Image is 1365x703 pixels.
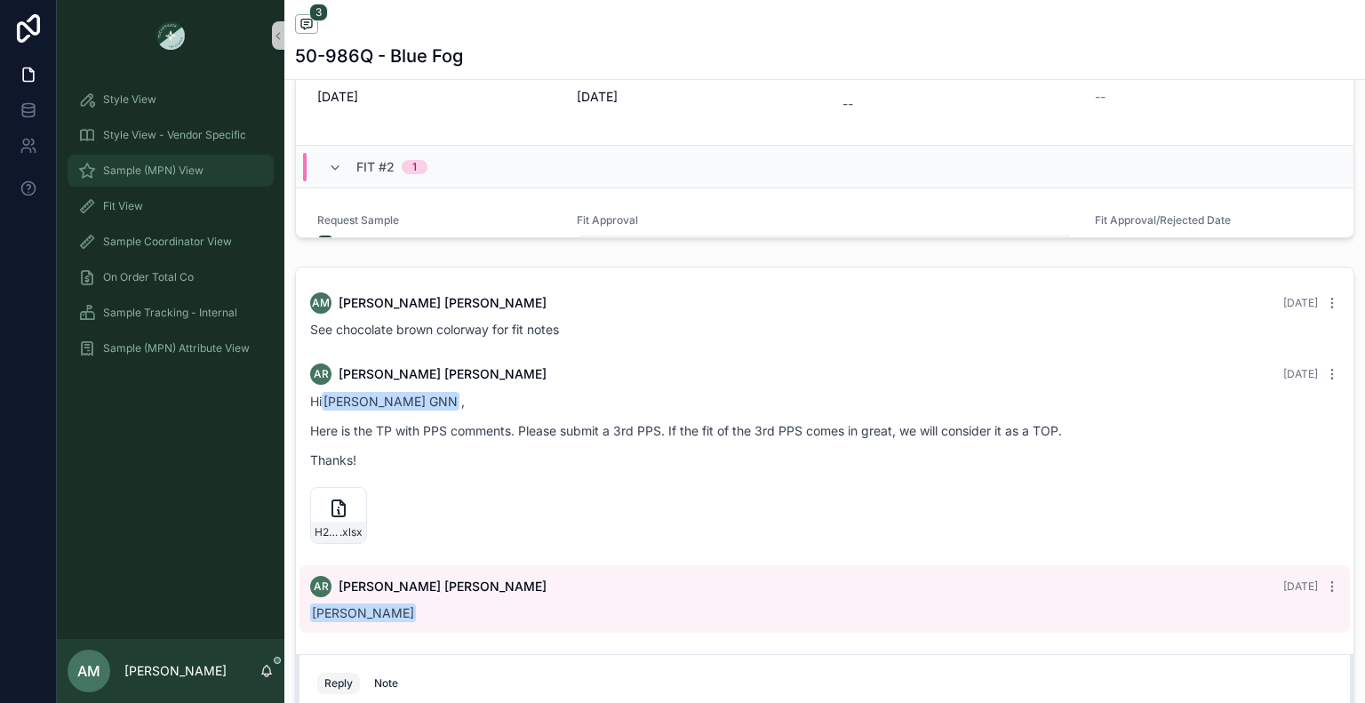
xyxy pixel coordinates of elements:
span: Sample (MPN) Attribute View [103,341,250,355]
span: [PERSON_NAME] [PERSON_NAME] [339,578,547,595]
span: [DATE] [1283,579,1318,593]
span: Fit #2 [356,158,395,176]
span: Fit Approval/Rejected Date [1095,213,1333,228]
a: Sample (MPN) Attribute View [68,332,274,364]
img: App logo [156,21,185,50]
p: [PERSON_NAME] [124,662,227,680]
span: [PERSON_NAME] GNN [322,392,459,411]
span: -- [1095,88,1106,106]
div: 1 [412,160,417,174]
a: On Order Total Co [68,261,274,293]
span: Sample Tracking - Internal [103,306,237,320]
span: .xlsx [339,525,363,539]
a: Sample Coordinator View [68,226,274,258]
span: 3 [309,4,328,21]
div: -- [842,95,853,113]
span: AM [312,296,330,310]
span: H25-50-986Q-Big-BF-Velour-Pullover-_GNN_PPS_[DATE] [315,525,339,539]
a: Sample Tracking - Internal [68,297,274,329]
button: Reply [317,673,360,694]
div: Note [374,676,398,691]
button: 3 [295,14,318,36]
button: Select Button [578,236,1073,269]
button: Note [367,673,405,694]
span: [DATE] [317,88,555,106]
p: Hi , [310,392,1339,411]
span: AR [314,579,329,594]
p: Thanks! [310,451,1339,469]
a: Sample (MPN) View [68,155,274,187]
span: [PERSON_NAME] [PERSON_NAME] [339,365,547,383]
span: Style View [103,92,156,107]
span: Fit View [103,199,143,213]
h1: 50-986Q - Blue Fog [295,44,463,68]
span: [PERSON_NAME] [310,603,416,622]
a: Fit View [68,190,274,222]
span: See chocolate brown colorway for fit notes [310,322,559,337]
span: On Order Total Co [103,270,194,284]
span: Request Sample [317,213,555,228]
span: [DATE] [577,88,815,106]
a: Style View [68,84,274,116]
span: [DATE] [1283,296,1318,309]
p: Here is the TP with PPS comments. Please submit a 3rd PPS. If the fit of the 3rd PPS comes in gre... [310,421,1339,440]
a: Style View - Vendor Specific [68,119,274,151]
div: scrollable content [57,71,284,387]
span: [DATE] [1283,367,1318,380]
span: AM [77,660,100,682]
span: [DATE] [1095,235,1333,252]
span: Fit Approval [577,213,1074,228]
span: Style View - Vendor Specific [103,128,246,142]
span: Sample Coordinator View [103,235,232,249]
span: [PERSON_NAME] [PERSON_NAME] [339,294,547,312]
span: AR [314,367,329,381]
span: Sample (MPN) View [103,164,204,178]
